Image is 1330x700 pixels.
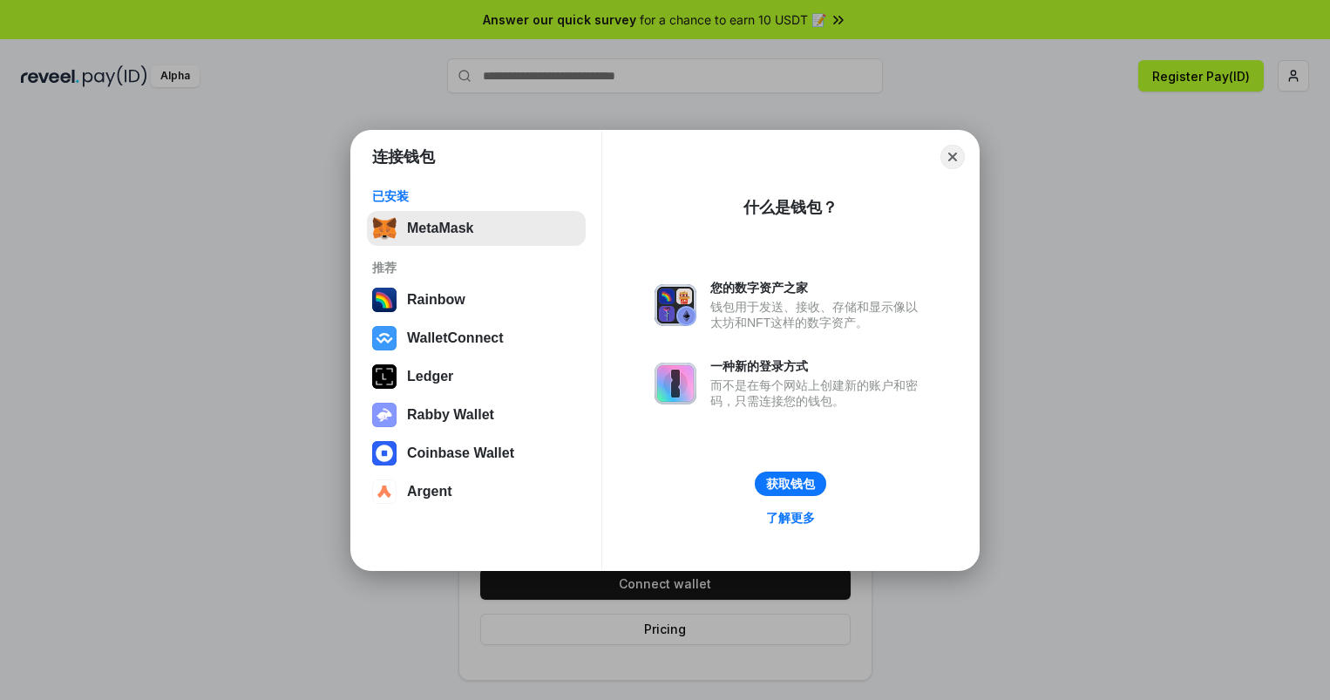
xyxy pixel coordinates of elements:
img: svg+xml,%3Csvg%20width%3D%2228%22%20height%3D%2228%22%20viewBox%3D%220%200%2028%2028%22%20fill%3D... [372,479,397,504]
button: WalletConnect [367,321,586,356]
img: svg+xml,%3Csvg%20xmlns%3D%22http%3A%2F%2Fwww.w3.org%2F2000%2Fsvg%22%20width%3D%2228%22%20height%3... [372,364,397,389]
img: svg+xml,%3Csvg%20xmlns%3D%22http%3A%2F%2Fwww.w3.org%2F2000%2Fsvg%22%20fill%3D%22none%22%20viewBox... [655,284,696,326]
div: 已安装 [372,188,580,204]
div: 什么是钱包？ [743,197,838,218]
div: Rainbow [407,292,465,308]
img: svg+xml,%3Csvg%20xmlns%3D%22http%3A%2F%2Fwww.w3.org%2F2000%2Fsvg%22%20fill%3D%22none%22%20viewBox... [655,363,696,404]
img: svg+xml,%3Csvg%20xmlns%3D%22http%3A%2F%2Fwww.w3.org%2F2000%2Fsvg%22%20fill%3D%22none%22%20viewBox... [372,403,397,427]
div: Argent [407,484,452,500]
div: Rabby Wallet [407,407,494,423]
img: svg+xml,%3Csvg%20width%3D%2228%22%20height%3D%2228%22%20viewBox%3D%220%200%2028%2028%22%20fill%3D... [372,326,397,350]
div: 获取钱包 [766,476,815,492]
button: Close [940,145,965,169]
a: 了解更多 [756,506,825,529]
div: 推荐 [372,260,580,275]
img: svg+xml,%3Csvg%20width%3D%22120%22%20height%3D%22120%22%20viewBox%3D%220%200%20120%20120%22%20fil... [372,288,397,312]
div: 而不是在每个网站上创建新的账户和密码，只需连接您的钱包。 [710,377,926,409]
div: 一种新的登录方式 [710,358,926,374]
button: Rainbow [367,282,586,317]
img: svg+xml,%3Csvg%20width%3D%2228%22%20height%3D%2228%22%20viewBox%3D%220%200%2028%2028%22%20fill%3D... [372,441,397,466]
h1: 连接钱包 [372,146,435,167]
button: Argent [367,474,586,509]
button: Ledger [367,359,586,394]
button: MetaMask [367,211,586,246]
div: MetaMask [407,221,473,236]
div: Coinbase Wallet [407,445,514,461]
div: 您的数字资产之家 [710,280,926,296]
button: 获取钱包 [755,472,826,496]
div: 了解更多 [766,510,815,526]
div: Ledger [407,369,453,384]
button: Coinbase Wallet [367,436,586,471]
div: 钱包用于发送、接收、存储和显示像以太坊和NFT这样的数字资产。 [710,299,926,330]
button: Rabby Wallet [367,398,586,432]
img: svg+xml,%3Csvg%20fill%3D%22none%22%20height%3D%2233%22%20viewBox%3D%220%200%2035%2033%22%20width%... [372,216,397,241]
div: WalletConnect [407,330,504,346]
